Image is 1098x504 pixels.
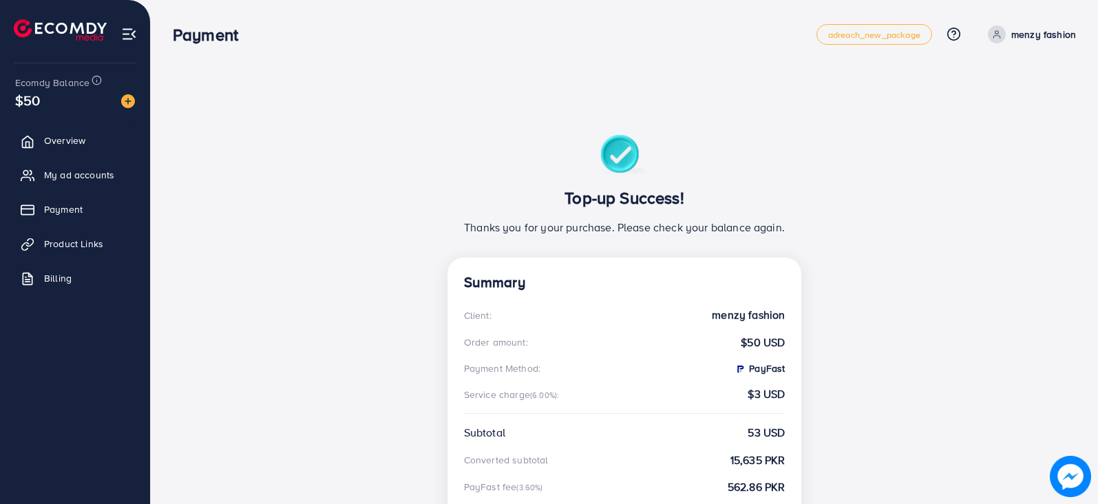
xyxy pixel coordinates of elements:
[728,479,785,495] strong: 562.86 PKR
[44,237,103,251] span: Product Links
[15,90,40,110] span: $50
[464,361,540,375] div: Payment Method:
[600,135,649,177] img: success
[741,335,785,350] strong: $50 USD
[10,161,140,189] a: My ad accounts
[748,425,785,441] strong: 53 USD
[464,480,547,494] div: PayFast fee
[121,26,137,42] img: menu
[530,390,559,401] small: (6.00%):
[748,386,785,402] strong: $3 USD
[464,453,549,467] div: Converted subtotal
[735,361,785,375] strong: PayFast
[44,202,83,216] span: Payment
[982,25,1076,43] a: menzy fashion
[173,25,249,45] h3: Payment
[10,264,140,292] a: Billing
[464,335,528,349] div: Order amount:
[15,76,89,90] span: Ecomdy Balance
[816,24,932,45] a: adreach_new_package
[121,94,135,108] img: image
[464,219,785,235] p: Thanks you for your purchase. Please check your balance again.
[730,452,785,468] strong: 15,635 PKR
[10,127,140,154] a: Overview
[10,230,140,258] a: Product Links
[44,134,85,147] span: Overview
[1011,26,1076,43] p: menzy fashion
[464,308,492,322] div: Client:
[10,196,140,223] a: Payment
[712,307,785,323] strong: menzy fashion
[464,188,785,208] h3: Top-up Success!
[14,19,107,41] img: logo
[516,482,542,493] small: (3.60%)
[464,425,505,441] div: Subtotal
[464,388,564,401] div: Service charge
[735,364,746,375] img: PayFast
[1050,456,1091,497] img: image
[828,30,920,39] span: adreach_new_package
[44,271,72,285] span: Billing
[464,274,785,291] h4: Summary
[44,168,114,182] span: My ad accounts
